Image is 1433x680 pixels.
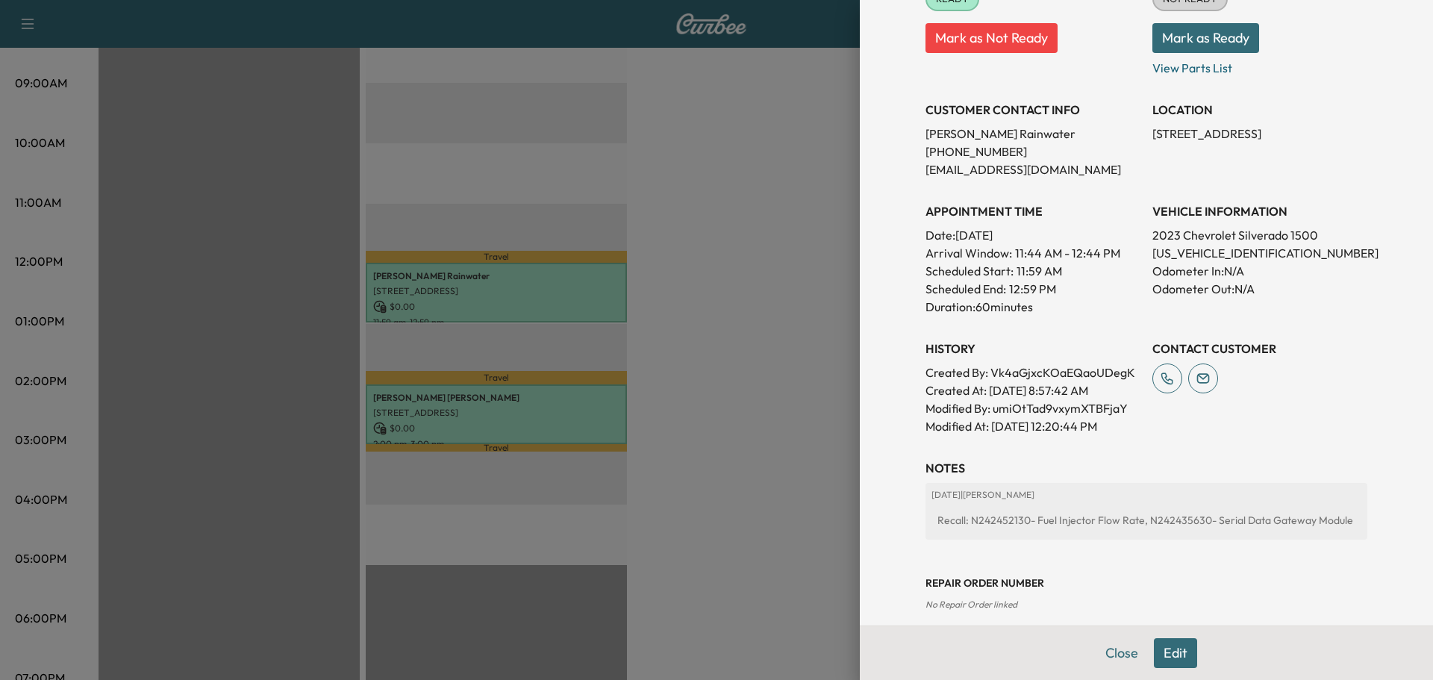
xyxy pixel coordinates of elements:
[1152,53,1367,77] p: View Parts List
[1152,125,1367,143] p: [STREET_ADDRESS]
[1152,202,1367,220] h3: VEHICLE INFORMATION
[931,507,1361,534] div: Recall: N242452130- Fuel Injector Flow Rate, N242435630- Serial Data Gateway Module
[925,399,1140,417] p: Modified By : umiOtTad9vxymXTBFjaY
[925,23,1058,53] button: Mark as Not Ready
[925,298,1140,316] p: Duration: 60 minutes
[925,202,1140,220] h3: APPOINTMENT TIME
[925,599,1017,610] span: No Repair Order linked
[1152,262,1367,280] p: Odometer In: N/A
[925,575,1367,590] h3: Repair Order number
[1152,244,1367,262] p: [US_VEHICLE_IDENTIFICATION_NUMBER]
[925,143,1140,160] p: [PHONE_NUMBER]
[931,489,1361,501] p: [DATE] | [PERSON_NAME]
[1152,280,1367,298] p: Odometer Out: N/A
[925,340,1140,358] h3: History
[925,101,1140,119] h3: CUSTOMER CONTACT INFO
[925,364,1140,381] p: Created By : Vk4aGjxcKOaEQaoUDegK
[1096,638,1148,668] button: Close
[925,226,1140,244] p: Date: [DATE]
[925,417,1140,435] p: Modified At : [DATE] 12:20:44 PM
[1009,280,1056,298] p: 12:59 PM
[925,381,1140,399] p: Created At : [DATE] 8:57:42 AM
[925,160,1140,178] p: [EMAIL_ADDRESS][DOMAIN_NAME]
[925,125,1140,143] p: [PERSON_NAME] Rainwater
[1152,23,1259,53] button: Mark as Ready
[925,262,1014,280] p: Scheduled Start:
[1154,638,1197,668] button: Edit
[925,459,1367,477] h3: NOTES
[1015,244,1120,262] span: 11:44 AM - 12:44 PM
[1152,340,1367,358] h3: CONTACT CUSTOMER
[925,244,1140,262] p: Arrival Window:
[1017,262,1062,280] p: 11:59 AM
[1152,101,1367,119] h3: LOCATION
[925,280,1006,298] p: Scheduled End:
[1152,226,1367,244] p: 2023 Chevrolet Silverado 1500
